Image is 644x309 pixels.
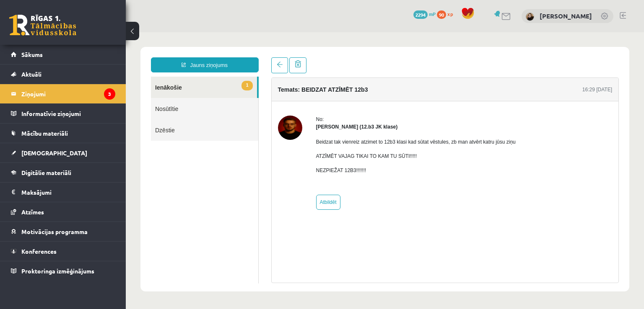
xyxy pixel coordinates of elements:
a: Atzīmes [11,202,115,221]
legend: Ziņojumi [21,84,115,103]
span: [DEMOGRAPHIC_DATA] [21,149,87,157]
a: Atbildēt [190,162,215,178]
a: 2294 mP [413,10,436,17]
div: No: [190,83,390,91]
a: 1Ienākošie [25,44,131,66]
a: Proktoringa izmēģinājums [11,261,115,281]
a: Mācību materiāli [11,124,115,143]
a: Rīgas 1. Tālmācības vidusskola [9,15,76,36]
a: Sākums [11,45,115,64]
h4: Temats: BEIDZAT ATZĪMĒT 12b3 [152,54,242,61]
span: Sākums [21,51,43,58]
span: Proktoringa izmēģinājums [21,267,94,275]
span: Konferences [21,247,57,255]
span: 1 [116,49,127,58]
a: [PERSON_NAME] [540,12,592,20]
a: Motivācijas programma [11,222,115,241]
span: mP [429,10,436,17]
a: Digitālie materiāli [11,163,115,182]
a: 90 xp [437,10,457,17]
span: Motivācijas programma [21,228,88,235]
p: Beidzat tak vienreiz atzimet to 12b3 klasi kad sūtat vēstules, zb man atvērt katru jūsu ziņu [190,106,390,113]
legend: Informatīvie ziņojumi [21,104,115,123]
span: Digitālie materiāli [21,169,71,176]
a: Dzēstie [25,87,132,108]
span: Mācību materiāli [21,129,68,137]
strong: [PERSON_NAME] (12.b3 JK klase) [190,92,272,98]
p: NEZPIEŽAT 12B3!!!!!!! [190,134,390,142]
legend: Maksājumi [21,183,115,202]
div: 16:29 [DATE] [457,54,486,61]
p: ATZĪMĒT VAJAG TIKAI TO KAM TU SŪTI!!!!! [190,120,390,128]
a: Nosūtītie [25,66,132,87]
a: Aktuāli [11,64,115,84]
a: Maksājumi [11,183,115,202]
span: 2294 [413,10,428,19]
span: Atzīmes [21,208,44,216]
a: Informatīvie ziņojumi [11,104,115,123]
i: 3 [104,88,115,100]
a: [DEMOGRAPHIC_DATA] [11,143,115,162]
a: Ziņojumi3 [11,84,115,103]
a: Jauns ziņojums [25,25,133,40]
span: Aktuāli [21,70,42,78]
span: 90 [437,10,446,19]
span: xp [447,10,453,17]
img: Artūrs Valgers [152,83,177,108]
img: Daniela Ūse [526,13,534,21]
a: Konferences [11,242,115,261]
